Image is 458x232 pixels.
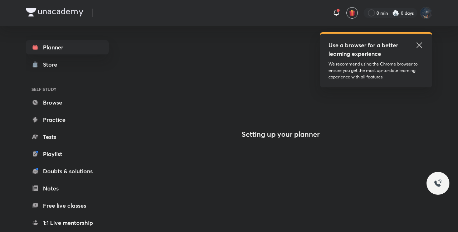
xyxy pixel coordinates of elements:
img: avatar [349,10,355,16]
a: Store [26,57,109,72]
a: Playlist [26,147,109,161]
h4: Setting up your planner [242,130,320,139]
p: We recommend using the Chrome browser to ensure you get the most up-to-date learning experience w... [328,61,424,80]
img: streak [392,9,399,16]
a: Doubts & solutions [26,164,109,178]
img: Muskan Kumar [420,7,432,19]
button: avatar [346,7,358,19]
a: 1:1 Live mentorship [26,216,109,230]
a: Company Logo [26,8,83,18]
a: Planner [26,40,109,54]
a: Practice [26,112,109,127]
a: Notes [26,181,109,195]
a: Browse [26,95,109,110]
h6: SELF STUDY [26,83,109,95]
a: Tests [26,130,109,144]
a: Free live classes [26,198,109,213]
div: Store [43,60,62,69]
h5: Use a browser for a better learning experience [328,41,400,58]
img: ttu [434,179,442,188]
img: Company Logo [26,8,83,16]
